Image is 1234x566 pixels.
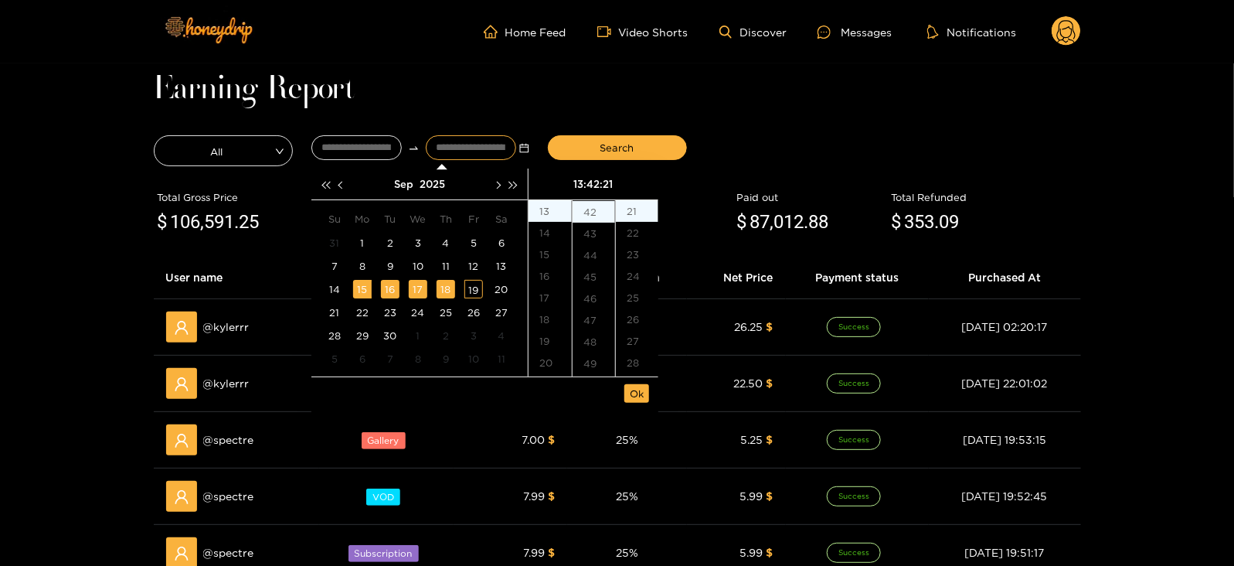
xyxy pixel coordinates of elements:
[616,490,638,502] span: 25 %
[529,330,572,352] div: 19
[409,303,427,322] div: 24
[624,384,649,403] button: Ok
[740,547,763,558] span: 5.99
[408,142,420,154] span: to
[719,26,787,39] a: Discover
[381,303,399,322] div: 23
[203,544,254,561] span: @ spectre
[488,324,515,347] td: 2025-10-04
[488,301,515,324] td: 2025-09-27
[353,303,372,322] div: 22
[741,434,763,445] span: 5.25
[529,287,572,309] div: 17
[522,434,545,445] span: 7.00
[437,326,455,345] div: 2
[381,326,399,345] div: 30
[376,324,404,347] td: 2025-09-30
[767,377,773,389] span: $
[488,278,515,301] td: 2025-09-20
[600,140,634,155] span: Search
[321,347,348,370] td: 2025-10-05
[404,301,432,324] td: 2025-09-24
[573,266,615,288] div: 45
[529,222,572,244] div: 14
[616,434,638,445] span: 25 %
[460,206,488,231] th: Fr
[767,547,773,558] span: $
[804,211,829,233] span: .88
[348,324,376,347] td: 2025-09-29
[437,349,455,368] div: 9
[158,208,168,237] span: $
[464,349,483,368] div: 10
[573,374,615,396] div: 50
[174,320,189,336] span: user
[523,490,545,502] span: 7.99
[404,347,432,370] td: 2025-10-08
[529,200,572,222] div: 13
[464,326,483,345] div: 3
[687,257,785,299] th: Net Price
[492,303,511,322] div: 27
[492,326,511,345] div: 4
[203,431,254,448] span: @ spectre
[616,352,658,373] div: 28
[573,201,615,223] div: 42
[171,211,235,233] span: 106,591
[529,373,572,395] div: 21
[740,490,763,502] span: 5.99
[484,25,505,39] span: home
[962,490,1048,502] span: [DATE] 19:52:45
[573,244,615,266] div: 44
[548,135,687,160] button: Search
[174,489,189,505] span: user
[460,347,488,370] td: 2025-10-10
[616,222,658,244] div: 22
[353,326,372,345] div: 29
[963,434,1046,445] span: [DATE] 19:53:15
[630,386,644,401] span: Ok
[404,206,432,231] th: We
[616,330,658,352] div: 27
[362,432,406,449] span: Gallery
[573,309,615,331] div: 47
[529,352,572,373] div: 20
[381,280,399,298] div: 16
[376,206,404,231] th: Tu
[892,189,1077,205] div: Total Refunded
[376,301,404,324] td: 2025-09-23
[409,326,427,345] div: 1
[597,25,619,39] span: video-camera
[734,377,763,389] span: 22.50
[529,309,572,330] div: 18
[616,287,658,309] div: 25
[929,257,1080,299] th: Purchased At
[548,547,555,558] span: $
[892,208,902,237] span: $
[767,434,773,445] span: $
[394,169,413,199] button: Sep
[827,373,881,394] span: Success
[488,206,515,231] th: Sa
[597,25,688,39] a: Video Shorts
[573,331,615,353] div: 48
[484,25,566,39] a: Home Feed
[420,169,445,199] button: 2025
[965,547,1045,558] span: [DATE] 19:51:17
[155,140,292,162] span: All
[827,486,881,506] span: Success
[376,278,404,301] td: 2025-09-16
[548,434,555,445] span: $
[735,321,763,332] span: 26.25
[348,278,376,301] td: 2025-09-15
[432,278,460,301] td: 2025-09-18
[573,288,615,309] div: 46
[348,206,376,231] th: Mo
[437,280,455,298] div: 18
[573,353,615,374] div: 49
[154,79,1081,101] h1: Earning Report
[325,349,344,368] div: 5
[464,280,483,298] div: 19
[404,324,432,347] td: 2025-10-01
[460,278,488,301] td: 2025-09-19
